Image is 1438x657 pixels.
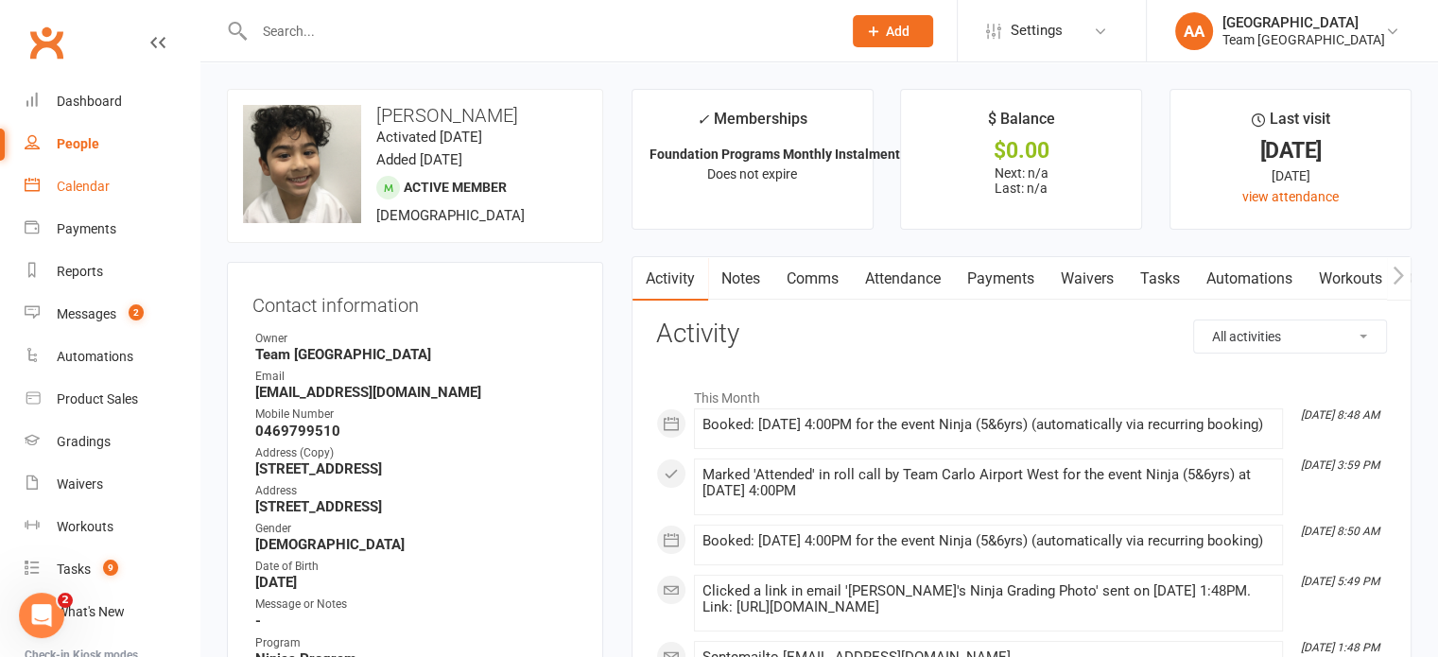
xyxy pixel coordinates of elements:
[773,257,852,301] a: Comms
[918,165,1124,196] p: Next: n/a Last: n/a
[707,166,797,182] span: Does not expire
[25,421,199,463] a: Gradings
[103,560,118,576] span: 9
[1187,165,1394,186] div: [DATE]
[697,111,709,129] i: ✓
[25,506,199,548] a: Workouts
[1222,31,1385,48] div: Team [GEOGRAPHIC_DATA]
[255,368,578,386] div: Email
[255,384,578,401] strong: [EMAIL_ADDRESS][DOMAIN_NAME]
[852,257,954,301] a: Attendance
[708,257,773,301] a: Notes
[25,463,199,506] a: Waivers
[1301,458,1379,472] i: [DATE] 3:59 PM
[57,434,111,449] div: Gradings
[650,147,944,162] strong: Foundation Programs Monthly Instalment Mem...
[1187,141,1394,161] div: [DATE]
[376,151,462,168] time: Added [DATE]
[57,221,116,236] div: Payments
[1242,189,1339,204] a: view attendance
[1301,525,1379,538] i: [DATE] 8:50 AM
[25,123,199,165] a: People
[25,591,199,633] a: What's New
[255,444,578,462] div: Address (Copy)
[252,287,578,316] h3: Contact information
[58,593,73,608] span: 2
[57,179,110,194] div: Calendar
[255,423,578,440] strong: 0469799510
[25,208,199,251] a: Payments
[255,558,578,576] div: Date of Birth
[1301,408,1379,422] i: [DATE] 8:48 AM
[656,378,1387,408] li: This Month
[255,634,578,652] div: Program
[853,15,933,47] button: Add
[1011,9,1063,52] span: Settings
[57,349,133,364] div: Automations
[19,593,64,638] iframe: Intercom live chat
[243,105,587,126] h3: [PERSON_NAME]
[1301,575,1379,588] i: [DATE] 5:49 PM
[255,536,578,553] strong: [DEMOGRAPHIC_DATA]
[1175,12,1213,50] div: AA
[25,378,199,421] a: Product Sales
[57,264,103,279] div: Reports
[129,304,144,320] span: 2
[255,520,578,538] div: Gender
[988,107,1055,141] div: $ Balance
[25,165,199,208] a: Calendar
[23,19,70,66] a: Clubworx
[1252,107,1330,141] div: Last visit
[57,136,99,151] div: People
[376,129,482,146] time: Activated [DATE]
[1301,641,1379,654] i: [DATE] 1:48 PM
[918,141,1124,161] div: $0.00
[255,406,578,424] div: Mobile Number
[255,596,578,614] div: Message or Notes
[57,476,103,492] div: Waivers
[404,180,507,195] span: Active member
[886,24,910,39] span: Add
[25,336,199,378] a: Automations
[954,257,1048,301] a: Payments
[255,613,578,630] strong: -
[702,533,1274,549] div: Booked: [DATE] 4:00PM for the event Ninja (5&6yrs) (automatically via recurring booking)
[702,417,1274,433] div: Booked: [DATE] 4:00PM for the event Ninja (5&6yrs) (automatically via recurring booking)
[25,80,199,123] a: Dashboard
[702,467,1274,499] div: Marked 'Attended' in roll call by Team Carlo Airport West for the event Ninja (5&6yrs) at [DATE] ...
[1127,257,1193,301] a: Tasks
[702,583,1274,615] div: Clicked a link in email '[PERSON_NAME]'s Ninja Grading Photo' sent on [DATE] 1:48PM. Link: [URL][...
[255,460,578,477] strong: [STREET_ADDRESS]
[25,548,199,591] a: Tasks 9
[25,293,199,336] a: Messages 2
[57,391,138,406] div: Product Sales
[1306,257,1395,301] a: Workouts
[632,257,708,301] a: Activity
[255,330,578,348] div: Owner
[249,18,828,44] input: Search...
[255,346,578,363] strong: Team [GEOGRAPHIC_DATA]
[57,604,125,619] div: What's New
[57,94,122,109] div: Dashboard
[1222,14,1385,31] div: [GEOGRAPHIC_DATA]
[255,482,578,500] div: Address
[376,207,525,224] span: [DEMOGRAPHIC_DATA]
[1048,257,1127,301] a: Waivers
[255,574,578,591] strong: [DATE]
[57,519,113,534] div: Workouts
[25,251,199,293] a: Reports
[243,105,361,223] img: image1754373530.png
[1193,257,1306,301] a: Automations
[57,306,116,321] div: Messages
[57,562,91,577] div: Tasks
[255,498,578,515] strong: [STREET_ADDRESS]
[656,320,1387,349] h3: Activity
[697,107,807,142] div: Memberships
